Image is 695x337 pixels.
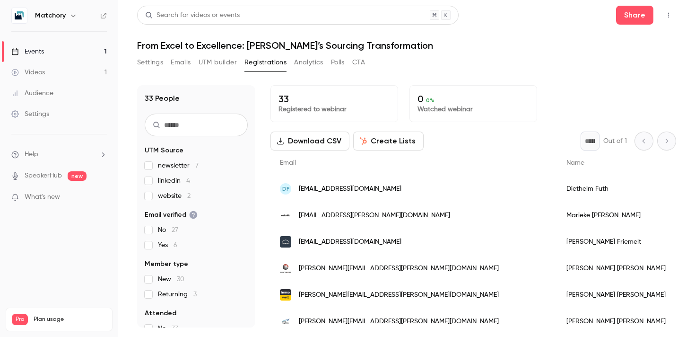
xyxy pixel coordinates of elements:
[557,202,675,229] div: Marieke [PERSON_NAME]
[172,227,178,233] span: 27
[299,237,401,247] span: [EMAIL_ADDRESS][DOMAIN_NAME]
[299,184,401,194] span: [EMAIL_ADDRESS][DOMAIN_NAME]
[68,171,87,181] span: new
[616,6,653,25] button: Share
[137,55,163,70] button: Settings
[199,55,237,70] button: UTM builder
[557,282,675,308] div: [PERSON_NAME] [PERSON_NAME]
[278,105,390,114] p: Registered to webinar
[299,264,499,274] span: [PERSON_NAME][EMAIL_ADDRESS][PERSON_NAME][DOMAIN_NAME]
[25,192,60,202] span: What's new
[34,316,106,323] span: Plan usage
[172,325,178,332] span: 33
[299,290,499,300] span: [PERSON_NAME][EMAIL_ADDRESS][PERSON_NAME][DOMAIN_NAME]
[244,55,287,70] button: Registrations
[145,210,198,220] span: Email verified
[158,225,178,235] span: No
[353,132,424,151] button: Create Lists
[145,309,176,318] span: Attended
[145,146,183,155] span: UTM Source
[158,176,190,186] span: linkedin
[282,185,289,193] span: DF
[352,55,365,70] button: CTA
[299,317,499,327] span: [PERSON_NAME][EMAIL_ADDRESS][PERSON_NAME][DOMAIN_NAME]
[417,105,529,114] p: Watched webinar
[280,316,291,327] img: de.yusen-logistics.com
[280,289,291,301] img: immowelt.de
[270,132,349,151] button: Download CSV
[11,47,44,56] div: Events
[557,176,675,202] div: Diethelm Futh
[280,263,291,274] img: sourcingondemand.com
[294,55,323,70] button: Analytics
[158,290,197,299] span: Returning
[417,93,529,105] p: 0
[557,229,675,255] div: [PERSON_NAME] Friemelt
[137,40,676,51] h1: From Excel to Excellence: [PERSON_NAME]’s Sourcing Transformation
[186,177,190,184] span: 4
[11,109,49,119] div: Settings
[11,150,107,160] li: help-dropdown-opener
[171,55,191,70] button: Emails
[331,55,345,70] button: Polls
[193,291,197,298] span: 3
[25,150,38,160] span: Help
[158,240,177,250] span: Yes
[158,275,184,284] span: New
[299,211,450,221] span: [EMAIL_ADDRESS][PERSON_NAME][DOMAIN_NAME]
[12,314,28,325] span: Pro
[603,136,627,146] p: Out of 1
[35,11,66,20] h6: Matchory
[11,89,53,98] div: Audience
[145,93,180,104] h1: 33 People
[557,255,675,282] div: [PERSON_NAME] [PERSON_NAME]
[158,324,178,333] span: No
[145,259,188,269] span: Member type
[187,193,191,199] span: 2
[278,93,390,105] p: 33
[145,10,240,20] div: Search for videos or events
[174,242,177,248] span: 6
[280,160,296,166] span: Email
[177,276,184,283] span: 30
[426,97,434,104] span: 0 %
[280,210,291,221] img: spc.valantic.com
[566,160,584,166] span: Name
[280,236,291,248] img: man.eu
[11,68,45,77] div: Videos
[158,161,199,170] span: newsletter
[158,191,191,201] span: website
[25,171,62,181] a: SpeakerHub
[12,8,27,23] img: Matchory
[195,162,199,169] span: 7
[557,308,675,335] div: [PERSON_NAME] [PERSON_NAME]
